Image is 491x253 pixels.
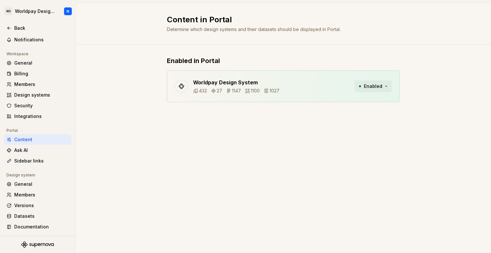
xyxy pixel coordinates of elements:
[251,88,260,94] p: 1100
[4,222,71,232] a: Documentation
[14,136,69,143] div: Content
[364,83,382,90] span: Enabled
[14,70,69,77] div: Billing
[4,58,71,68] a: General
[14,147,69,153] div: Ask AI
[67,9,69,14] div: N
[5,7,12,15] div: WD
[14,102,69,109] div: Security
[14,81,69,88] div: Members
[4,111,71,121] a: Integrations
[14,158,69,164] div: Sidebar links
[14,37,69,43] div: Notifications
[4,127,20,134] div: Portal
[269,88,279,94] p: 1027
[14,224,69,230] div: Documentation
[4,35,71,45] a: Notifications
[4,211,71,221] a: Datasets
[4,179,71,189] a: General
[4,50,31,58] div: Workspace
[1,4,74,18] button: WDWorldpay Design SystemN
[199,88,207,94] p: 432
[14,181,69,187] div: General
[14,202,69,209] div: Versions
[217,88,222,94] p: 27
[14,25,69,31] div: Back
[4,171,38,179] div: Design system
[15,8,56,15] div: Worldpay Design System
[4,200,71,211] a: Versions
[14,113,69,120] div: Integrations
[4,90,71,100] a: Design systems
[232,88,241,94] p: 1147
[14,213,69,219] div: Datasets
[4,100,71,111] a: Security
[4,69,71,79] a: Billing
[4,23,71,33] a: Back
[4,145,71,155] a: Ask AI
[167,56,400,65] p: Enabled in Portal
[21,241,54,248] svg: Supernova Logo
[167,26,341,32] span: Determine which design systems and their datasets should be displayed in Portal.
[14,92,69,98] div: Design systems
[355,80,392,92] button: Enabled
[4,156,71,166] a: Sidebar links
[167,15,392,25] h2: Content in Portal
[193,79,279,86] p: Worldpay Design System
[4,190,71,200] a: Members
[4,134,71,145] a: Content
[14,60,69,66] div: General
[14,192,69,198] div: Members
[4,79,71,90] a: Members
